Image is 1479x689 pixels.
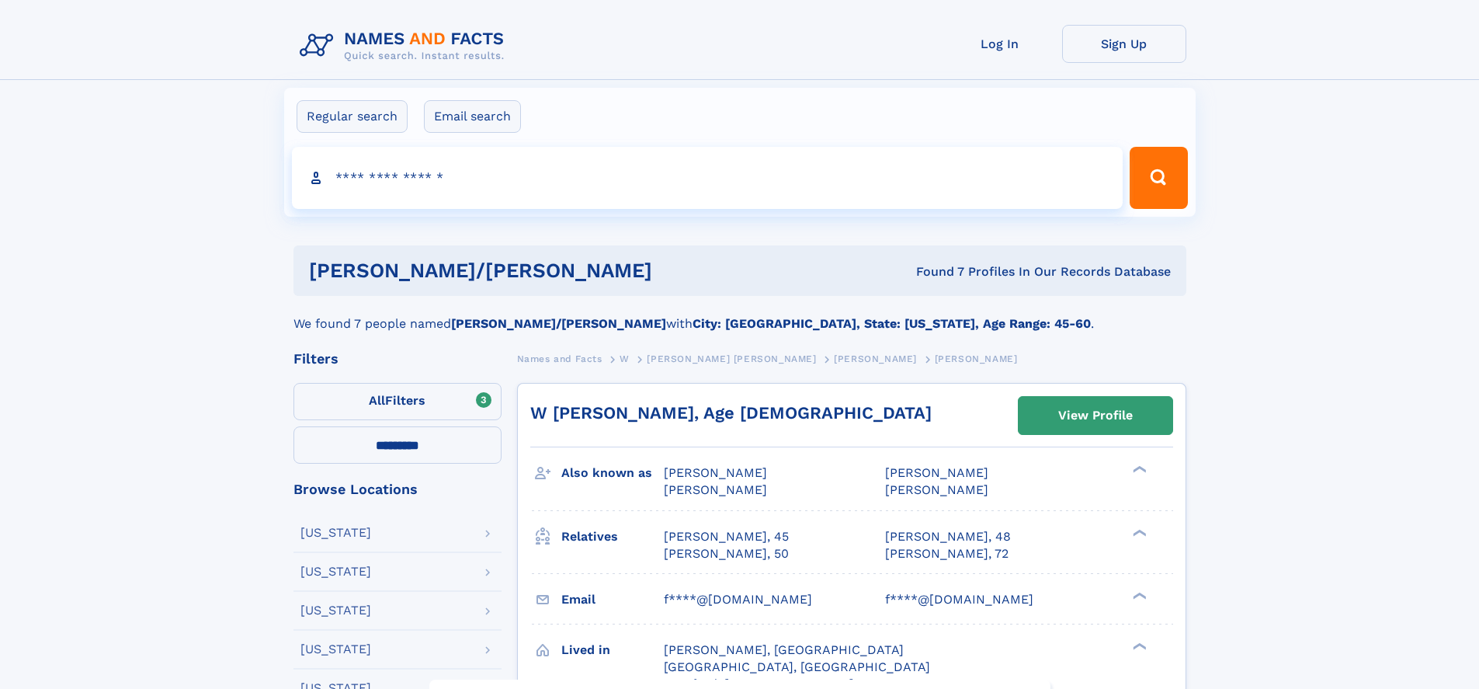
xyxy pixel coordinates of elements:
a: Log In [938,25,1062,63]
span: [PERSON_NAME] [664,465,767,480]
span: All [369,393,385,408]
span: [PERSON_NAME] [885,482,988,497]
a: [PERSON_NAME], 72 [885,545,1009,562]
a: [PERSON_NAME], 48 [885,528,1011,545]
div: We found 7 people named with . [293,296,1186,333]
label: Filters [293,383,502,420]
a: [PERSON_NAME], 45 [664,528,789,545]
span: [PERSON_NAME] [834,353,917,364]
h3: Relatives [561,524,664,550]
span: [PERSON_NAME], [GEOGRAPHIC_DATA] [664,642,904,657]
h3: Also known as [561,460,664,486]
a: W [620,349,630,368]
a: Sign Up [1062,25,1186,63]
button: Search Button [1130,147,1187,209]
span: [PERSON_NAME] [664,482,767,497]
div: [US_STATE] [300,527,371,539]
div: View Profile [1058,398,1133,433]
div: Browse Locations [293,482,502,496]
a: W [PERSON_NAME], Age [DEMOGRAPHIC_DATA] [530,403,932,423]
label: Email search [424,100,521,133]
input: search input [292,147,1123,209]
span: W [620,353,630,364]
div: ❯ [1129,641,1147,651]
span: [PERSON_NAME] [935,353,1018,364]
label: Regular search [297,100,408,133]
h1: [PERSON_NAME]/[PERSON_NAME] [309,261,784,280]
a: [PERSON_NAME] [834,349,917,368]
div: Filters [293,352,502,366]
b: [PERSON_NAME]/[PERSON_NAME] [451,316,666,331]
a: View Profile [1019,397,1172,434]
div: [US_STATE] [300,565,371,578]
a: [PERSON_NAME], 50 [664,545,789,562]
div: [US_STATE] [300,643,371,656]
span: [PERSON_NAME] [PERSON_NAME] [647,353,816,364]
div: ❯ [1129,527,1147,538]
b: City: [GEOGRAPHIC_DATA], State: [US_STATE], Age Range: 45-60 [693,316,1091,331]
div: Found 7 Profiles In Our Records Database [784,263,1171,280]
div: ❯ [1129,590,1147,600]
div: [US_STATE] [300,604,371,617]
a: Names and Facts [517,349,602,368]
h3: Lived in [561,637,664,663]
span: [PERSON_NAME] [885,465,988,480]
span: [GEOGRAPHIC_DATA], [GEOGRAPHIC_DATA] [664,659,930,674]
div: ❯ [1129,465,1147,475]
a: [PERSON_NAME] [PERSON_NAME] [647,349,816,368]
h3: Email [561,586,664,613]
img: Logo Names and Facts [293,25,517,67]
